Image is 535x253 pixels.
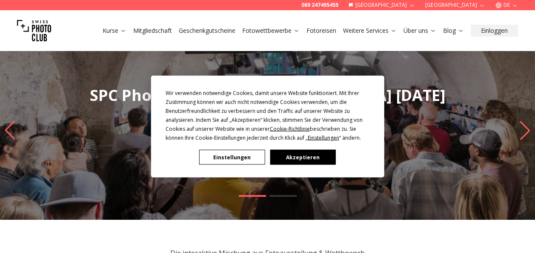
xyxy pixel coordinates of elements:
div: Wir verwenden notwendige Cookies, damit unsere Website funktioniert. Mit Ihrer Zustimmung können ... [166,89,370,142]
button: Akzeptieren [270,150,335,165]
div: Cookie Consent Prompt [151,76,384,178]
button: Einstellungen [199,150,265,165]
span: Einstellungen [308,134,339,141]
span: Cookie-Richtlinie [270,125,310,132]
